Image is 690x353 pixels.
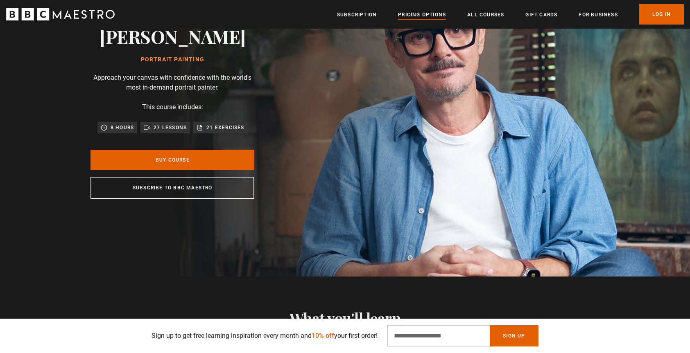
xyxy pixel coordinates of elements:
h1: Portrait Painting [100,56,246,63]
h2: What you'll learn [186,309,504,326]
a: Buy Course [90,150,254,170]
a: All Courses [467,11,504,19]
p: Approach your canvas with confidence with the world's most in-demand portrait painter. [90,73,254,92]
a: For business [579,11,618,19]
h2: [PERSON_NAME] [100,26,246,47]
p: 27 lessons [154,124,187,132]
p: This course includes: [142,102,203,112]
a: Gift Cards [525,11,557,19]
span: 10% off [312,332,334,340]
a: Log In [639,4,684,25]
p: Sign up to get free learning inspiration every month and your first order! [152,331,378,341]
a: Subscription [337,11,377,19]
a: Pricing Options [398,11,446,19]
svg: BBC Maestro [6,8,115,20]
nav: Primary [337,4,684,25]
a: Subscribe to BBC Maestro [90,177,254,199]
button: Sign Up [490,325,538,346]
p: 8 hours [111,124,134,132]
p: 21 exercises [206,124,244,132]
